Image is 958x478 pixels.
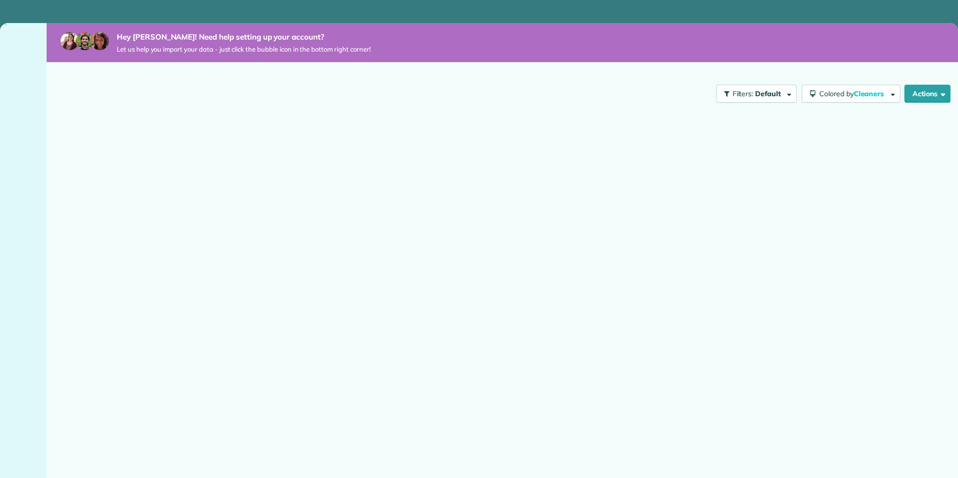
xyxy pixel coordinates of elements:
strong: Hey [PERSON_NAME]! Need help setting up your account? [117,32,371,42]
a: Filters: Default [711,85,797,103]
button: Filters: Default [716,85,797,103]
button: Colored byCleaners [802,85,900,103]
span: Colored by [819,89,887,98]
span: Filters: [733,89,754,98]
span: Cleaners [854,89,886,98]
span: Default [755,89,782,98]
button: Actions [904,85,950,103]
span: Let us help you import your data - just click the bubble icon in the bottom right corner! [117,45,371,54]
img: maria-72a9807cf96188c08ef61303f053569d2e2a8a1cde33d635c8a3ac13582a053d.jpg [61,32,79,50]
img: michelle-19f622bdf1676172e81f8f8fba1fb50e276960ebfe0243fe18214015130c80e4.jpg [91,32,109,50]
img: jorge-587dff0eeaa6aab1f244e6dc62b8924c3b6ad411094392a53c71c6c4a576187d.jpg [76,32,94,50]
